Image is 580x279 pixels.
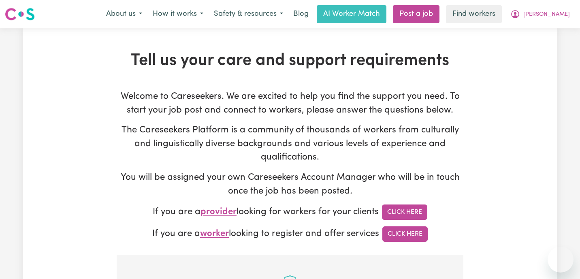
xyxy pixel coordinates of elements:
[288,5,313,23] a: Blog
[523,10,570,19] span: [PERSON_NAME]
[117,124,463,164] p: The Careseekers Platform is a community of thousands of workers from culturally and linguisticall...
[5,7,35,21] img: Careseekers logo
[505,6,575,23] button: My Account
[382,226,428,242] a: Click Here
[117,171,463,198] p: You will be assigned your own Careseekers Account Manager who will be in touch once the job has b...
[548,247,574,273] iframe: Button to launch messaging window
[382,204,427,220] a: Click Here
[5,5,35,23] a: Careseekers logo
[317,5,386,23] a: AI Worker Match
[117,204,463,220] p: If you are a looking for workers for your clients
[393,5,439,23] a: Post a job
[200,208,237,217] span: provider
[147,6,209,23] button: How it works
[200,230,229,239] span: worker
[117,90,463,117] p: Welcome to Careseekers. We are excited to help you find the support you need. To start your job p...
[117,51,463,70] h1: Tell us your care and support requirements
[101,6,147,23] button: About us
[446,5,502,23] a: Find workers
[117,226,463,242] p: If you are a looking to register and offer services
[209,6,288,23] button: Safety & resources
